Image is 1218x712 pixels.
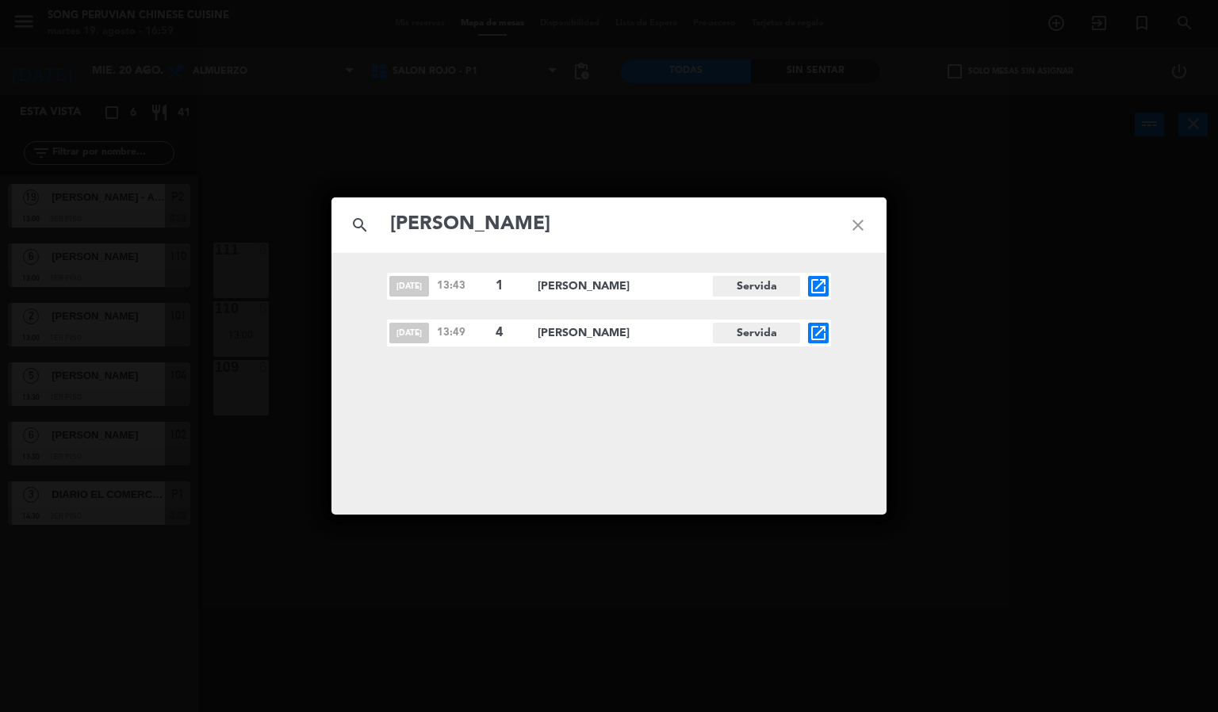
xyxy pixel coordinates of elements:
i: close [829,197,887,254]
span: 13:49 [437,324,488,341]
i: open_in_new [809,277,828,296]
span: [PERSON_NAME] [538,278,713,296]
i: open_in_new [809,323,828,343]
i: search [331,197,389,254]
span: 4 [496,323,524,343]
span: Servida [713,323,800,343]
input: Buscar reservas [389,209,829,241]
span: 13:43 [437,278,488,294]
span: [DATE] [389,323,429,343]
span: Servida [713,276,800,297]
span: [DATE] [389,276,429,297]
span: [PERSON_NAME] [538,324,713,343]
span: 1 [496,276,524,297]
